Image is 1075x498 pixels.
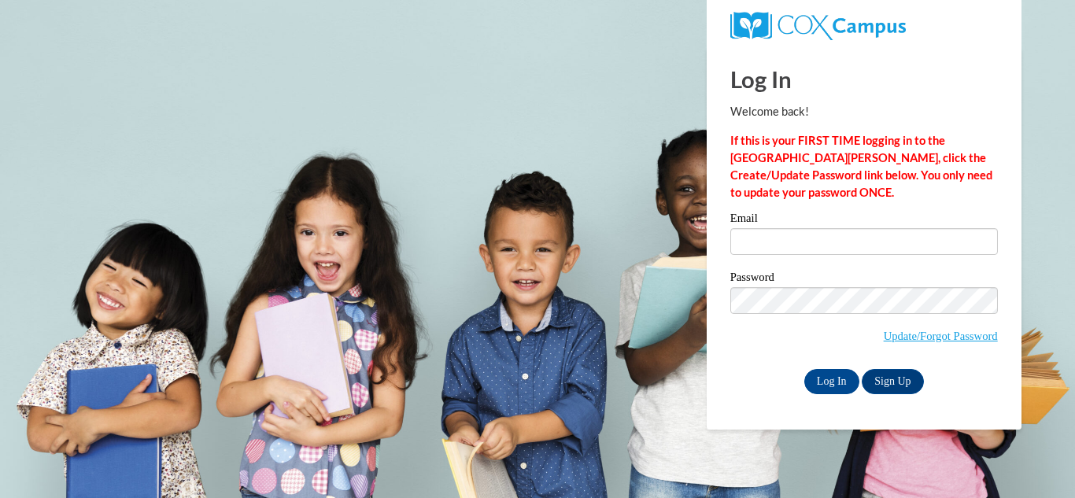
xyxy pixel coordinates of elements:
[730,134,992,199] strong: If this is your FIRST TIME logging in to the [GEOGRAPHIC_DATA][PERSON_NAME], click the Create/Upd...
[730,63,998,95] h1: Log In
[730,212,998,228] label: Email
[730,271,998,287] label: Password
[884,330,998,342] a: Update/Forgot Password
[862,369,923,394] a: Sign Up
[804,369,859,394] input: Log In
[730,18,906,31] a: COX Campus
[730,103,998,120] p: Welcome back!
[730,12,906,40] img: COX Campus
